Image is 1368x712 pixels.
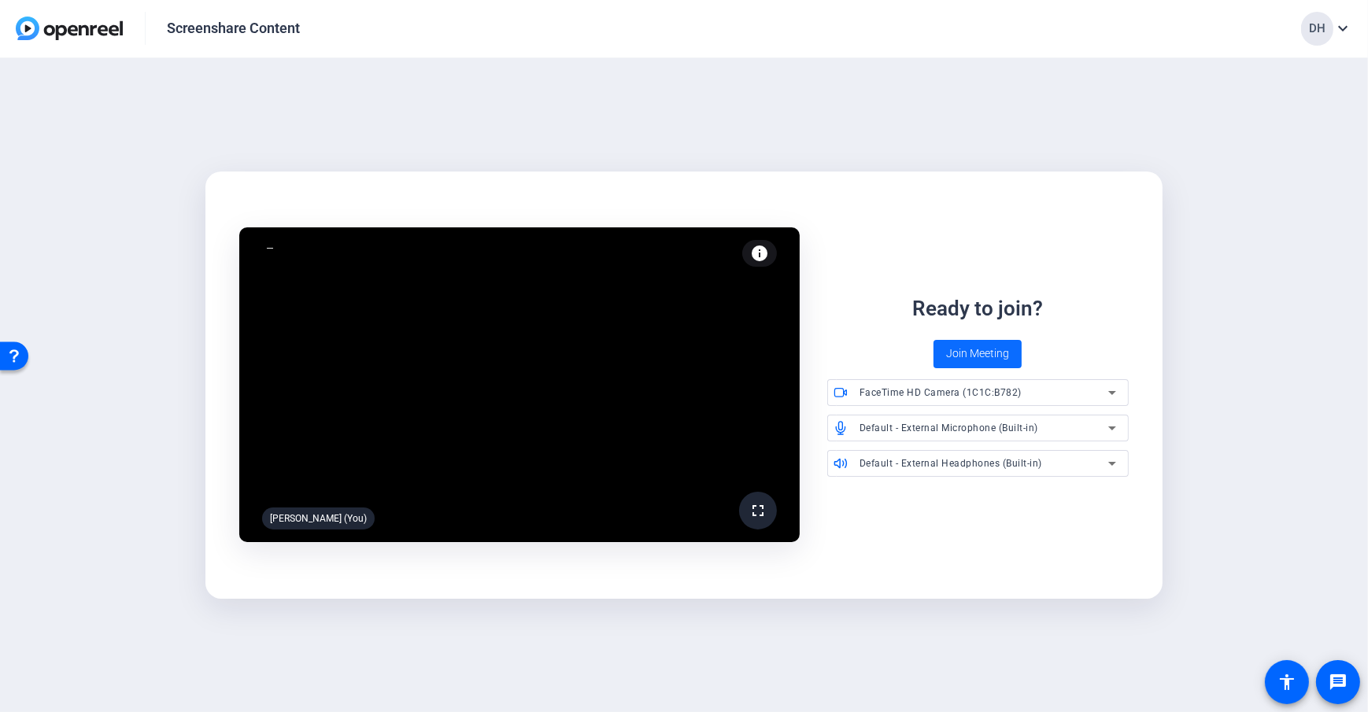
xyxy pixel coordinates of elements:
mat-icon: expand_more [1333,19,1352,38]
span: Default - External Microphone (Built-in) [860,422,1038,433]
mat-icon: fullscreen [749,501,767,520]
div: Screenshare Content [167,19,300,38]
div: DH [1301,12,1333,46]
button: Join Meeting [934,340,1022,368]
span: Default - External Headphones (Built-in) [860,458,1042,469]
mat-icon: info [750,244,769,263]
div: [PERSON_NAME] (You) [262,507,375,529]
span: Join Meeting [946,345,1009,362]
span: FaceTime HD Camera (1C1C:B782) [860,387,1022,398]
mat-icon: accessibility [1277,673,1296,692]
mat-icon: message [1329,673,1348,692]
img: OpenReel logo [16,17,123,40]
div: Ready to join? [912,293,1043,324]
